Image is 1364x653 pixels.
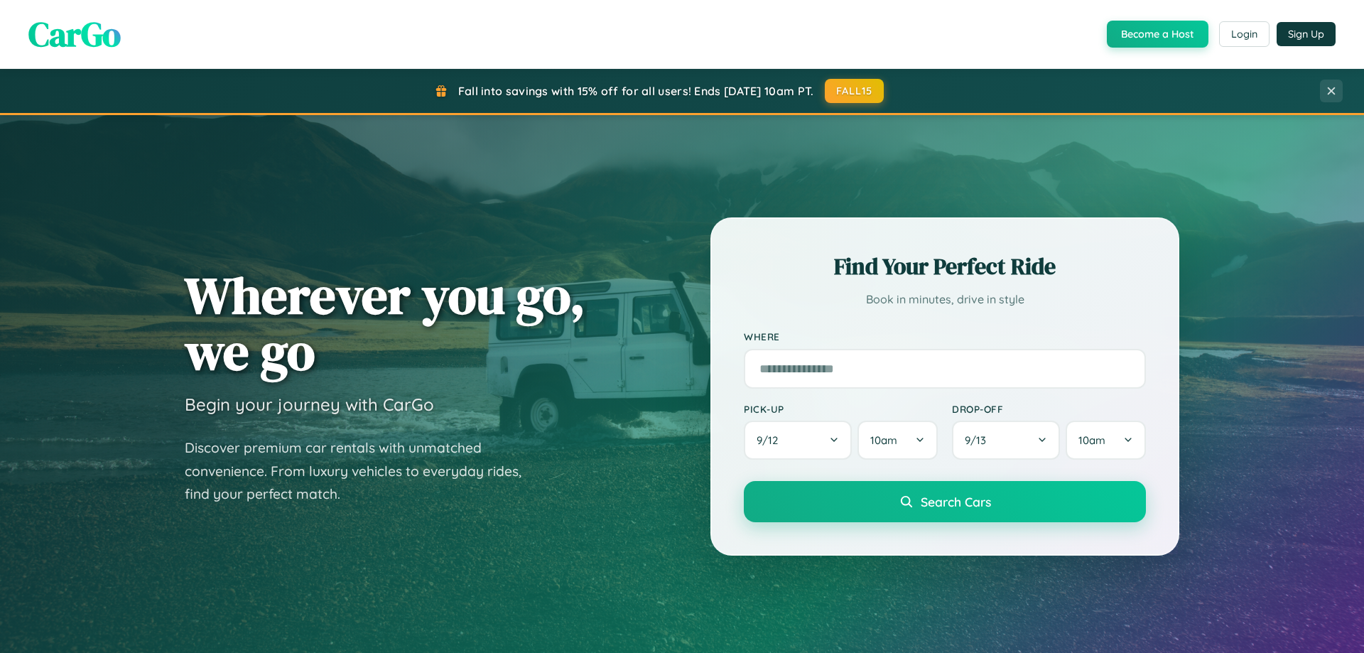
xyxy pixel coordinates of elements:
[458,84,814,98] span: Fall into savings with 15% off for all users! Ends [DATE] 10am PT.
[185,267,585,379] h1: Wherever you go, we go
[1219,21,1270,47] button: Login
[744,403,938,415] label: Pick-up
[28,11,121,58] span: CarGo
[1066,421,1146,460] button: 10am
[1078,433,1105,447] span: 10am
[965,433,993,447] span: 9 / 13
[952,403,1146,415] label: Drop-off
[744,251,1146,282] h2: Find Your Perfect Ride
[757,433,785,447] span: 9 / 12
[857,421,938,460] button: 10am
[744,331,1146,343] label: Where
[1277,22,1336,46] button: Sign Up
[952,421,1060,460] button: 9/13
[744,421,852,460] button: 9/12
[185,436,540,506] p: Discover premium car rentals with unmatched convenience. From luxury vehicles to everyday rides, ...
[1107,21,1208,48] button: Become a Host
[825,79,884,103] button: FALL15
[870,433,897,447] span: 10am
[921,494,991,509] span: Search Cars
[744,481,1146,522] button: Search Cars
[185,394,434,415] h3: Begin your journey with CarGo
[744,289,1146,310] p: Book in minutes, drive in style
